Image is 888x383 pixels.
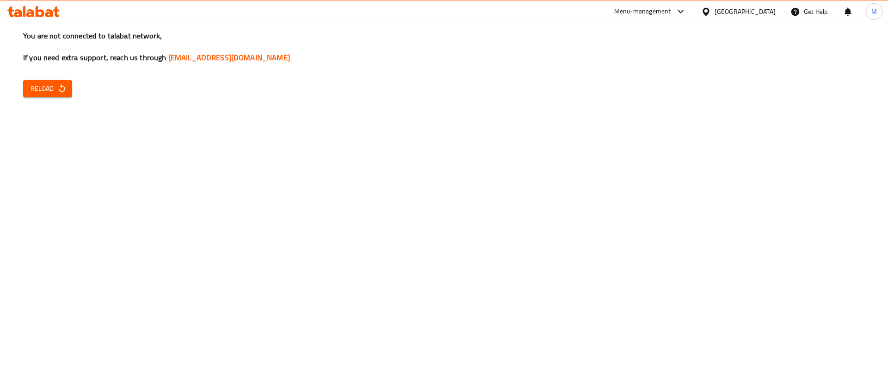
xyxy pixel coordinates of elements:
span: Reload [31,83,65,94]
div: [GEOGRAPHIC_DATA] [715,6,776,17]
div: Menu-management [614,6,671,17]
button: Reload [23,80,72,97]
span: M [871,6,877,17]
h3: You are not connected to talabat network, If you need extra support, reach us through [23,31,865,63]
a: [EMAIL_ADDRESS][DOMAIN_NAME] [168,50,290,64]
